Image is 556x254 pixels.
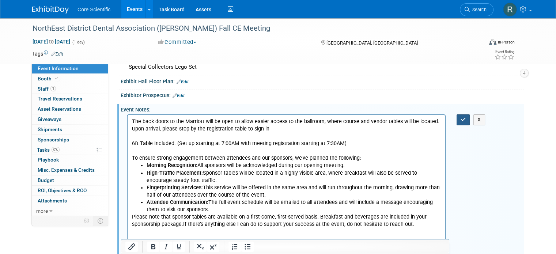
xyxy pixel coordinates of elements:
[173,93,185,98] a: Edit
[32,165,108,175] a: Misc. Expenses & Credits
[38,126,62,132] span: Shipments
[503,3,517,16] img: Rachel Wolff
[156,38,199,46] button: Committed
[32,94,108,104] a: Travel Reservations
[207,242,219,252] button: Superscript
[52,147,60,152] span: 0%
[77,7,110,12] span: Core Scientific
[495,50,514,54] div: Event Rating
[32,114,108,124] a: Giveaways
[51,52,63,57] a: Edit
[32,186,108,196] a: ROI, Objectives & ROO
[241,242,254,252] button: Bullet list
[32,64,108,73] a: Event Information
[37,147,60,153] span: Tasks
[38,106,81,112] span: Asset Reservations
[38,116,61,122] span: Giveaways
[93,216,108,225] td: Toggle Event Tabs
[32,74,108,84] a: Booth
[32,206,108,216] a: more
[460,3,493,16] a: Search
[470,7,487,12] span: Search
[173,242,185,252] button: Underline
[36,208,48,214] span: more
[80,216,93,225] td: Personalize Event Tab Strip
[38,137,69,143] span: Sponsorships
[326,40,418,46] span: [GEOGRAPHIC_DATA], [GEOGRAPHIC_DATA]
[48,39,55,45] span: to
[32,155,108,165] a: Playbook
[125,242,138,252] button: Insert/edit link
[38,96,82,102] span: Travel Reservations
[121,76,524,86] div: Exhibit Hall Floor Plan:
[38,167,95,173] span: Misc. Expenses & Credits
[32,38,71,45] span: [DATE] [DATE]
[194,242,207,252] button: Subscript
[32,125,108,134] a: Shipments
[38,157,59,163] span: Playbook
[50,86,56,91] span: 1
[498,39,515,45] div: In-Person
[160,242,172,252] button: Italic
[55,76,58,80] i: Booth reservation complete
[177,79,189,84] a: Edit
[126,61,518,73] div: Special Collectors Lego Set
[121,90,524,99] div: Exhibitor Prospectus:
[489,39,496,45] img: Format-Inperson.png
[38,187,87,193] span: ROI, Objectives & ROO
[32,145,108,155] a: Tasks0%
[443,38,515,49] div: Event Format
[38,177,54,183] span: Budget
[147,242,159,252] button: Bold
[32,104,108,114] a: Asset Reservations
[72,40,85,45] span: (1 day)
[38,65,79,71] span: Event Information
[32,175,108,185] a: Budget
[228,242,241,252] button: Numbered list
[121,104,524,113] div: Event Notes:
[32,6,69,14] img: ExhibitDay
[32,50,63,57] td: Tags
[32,84,108,94] a: Staff1
[32,135,108,145] a: Sponsorships
[38,198,67,204] span: Attachments
[30,22,474,35] div: NorthEast District Dental Association ([PERSON_NAME]) Fall CE Meeting
[32,196,108,206] a: Attachments
[473,114,485,125] button: X
[38,86,56,92] span: Staff
[38,76,60,81] span: Booth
